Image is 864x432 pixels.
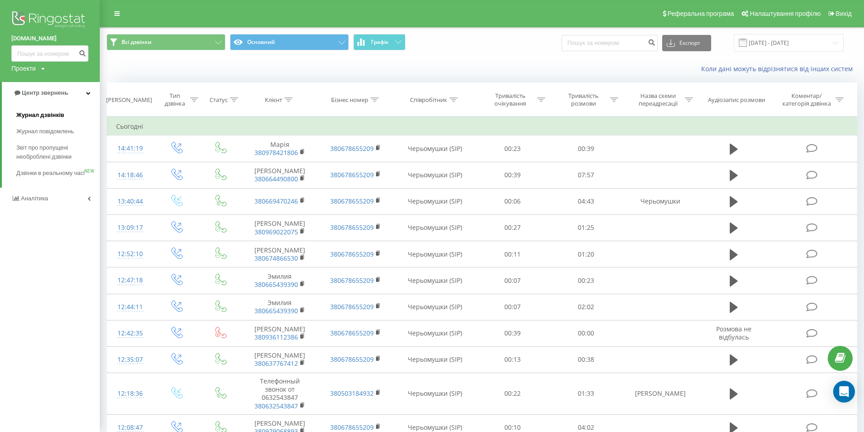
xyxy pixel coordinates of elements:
[16,169,84,178] span: Дзвінки в реальному часі
[476,241,549,267] td: 00:11
[330,223,374,232] a: 380678655209
[116,385,145,403] div: 12:18:36
[11,64,36,73] div: Проекти
[561,35,658,51] input: Пошук за номером
[708,96,765,104] div: Аудіозапис розмови
[559,92,608,107] div: Тривалість розмови
[716,325,752,341] span: Розмова не відбулась
[634,92,683,107] div: Назва схеми переадресації
[330,389,374,398] a: 380503184932
[476,214,549,241] td: 00:27
[254,197,298,205] a: 380669470246
[622,373,698,415] td: [PERSON_NAME]
[2,82,100,104] a: Центр звернень
[116,193,145,210] div: 13:40:44
[750,10,820,17] span: Налаштування профілю
[836,10,852,17] span: Вихід
[486,92,535,107] div: Тривалість очікування
[116,325,145,342] div: 12:42:35
[394,162,476,188] td: Черьомушки (SIP)
[476,188,549,214] td: 00:06
[549,294,622,320] td: 02:02
[265,96,282,104] div: Клієнт
[107,117,857,136] td: Сьогодні
[330,144,374,153] a: 380678655209
[549,373,622,415] td: 01:33
[394,320,476,346] td: Черьомушки (SIP)
[116,140,145,157] div: 14:41:19
[162,92,188,107] div: Тип дзвінка
[330,302,374,311] a: 380678655209
[16,123,100,140] a: Журнал повідомлень
[242,214,318,241] td: [PERSON_NAME]
[476,267,549,294] td: 00:07
[116,272,145,289] div: 12:47:18
[254,228,298,236] a: 380969022075
[394,241,476,267] td: Черьомушки (SIP)
[254,280,298,289] a: 380665439390
[476,320,549,346] td: 00:39
[476,373,549,415] td: 00:22
[549,214,622,241] td: 01:25
[116,166,145,184] div: 14:18:46
[242,373,318,415] td: Телефонный звонок от 0632543847
[16,140,100,165] a: Звіт про пропущені необроблені дзвінки
[549,188,622,214] td: 04:43
[22,89,68,96] span: Центр звернень
[622,188,698,214] td: Черьомушки
[254,175,298,183] a: 380664490800
[833,381,855,403] div: Open Intercom Messenger
[242,346,318,373] td: [PERSON_NAME]
[254,148,298,157] a: 380978421806
[16,107,100,123] a: Журнал дзвінків
[476,136,549,162] td: 00:23
[116,351,145,369] div: 12:35:07
[116,219,145,237] div: 13:09:17
[662,35,711,51] button: Експорт
[331,96,368,104] div: Бізнес номер
[242,162,318,188] td: [PERSON_NAME]
[122,39,151,46] span: Всі дзвінки
[242,241,318,267] td: [PERSON_NAME]
[254,402,298,410] a: 380632543847
[394,267,476,294] td: Черьомушки (SIP)
[242,320,318,346] td: [PERSON_NAME]
[330,276,374,285] a: 380678655209
[11,9,88,32] img: Ringostat logo
[330,170,374,179] a: 380678655209
[230,34,349,50] button: Основний
[549,162,622,188] td: 07:57
[330,423,374,432] a: 380678655209
[16,143,95,161] span: Звіт про пропущені необроблені дзвінки
[16,165,100,181] a: Дзвінки в реальному часіNEW
[21,195,48,202] span: Аналiтика
[330,329,374,337] a: 380678655209
[549,267,622,294] td: 00:23
[394,188,476,214] td: Черьомушки (SIP)
[371,39,389,45] span: Графік
[254,254,298,262] a: 380674866530
[16,111,64,120] span: Журнал дзвінків
[210,96,228,104] div: Статус
[330,355,374,364] a: 380678655209
[242,267,318,294] td: Эмилия
[549,241,622,267] td: 01:20
[254,306,298,315] a: 380665439390
[701,64,857,73] a: Коли дані можуть відрізнятися вiд інших систем
[410,96,447,104] div: Співробітник
[549,136,622,162] td: 00:39
[394,346,476,373] td: Черьомушки (SIP)
[254,359,298,368] a: 380637767412
[16,127,74,136] span: Журнал повідомлень
[254,333,298,341] a: 380936112386
[668,10,734,17] span: Реферальна програма
[242,294,318,320] td: Эмилия
[11,34,88,43] a: [DOMAIN_NAME]
[11,45,88,62] input: Пошук за номером
[116,298,145,316] div: 12:44:11
[353,34,405,50] button: Графік
[394,214,476,241] td: Черьомушки (SIP)
[394,294,476,320] td: Черьомушки (SIP)
[116,245,145,263] div: 12:52:10
[476,346,549,373] td: 00:13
